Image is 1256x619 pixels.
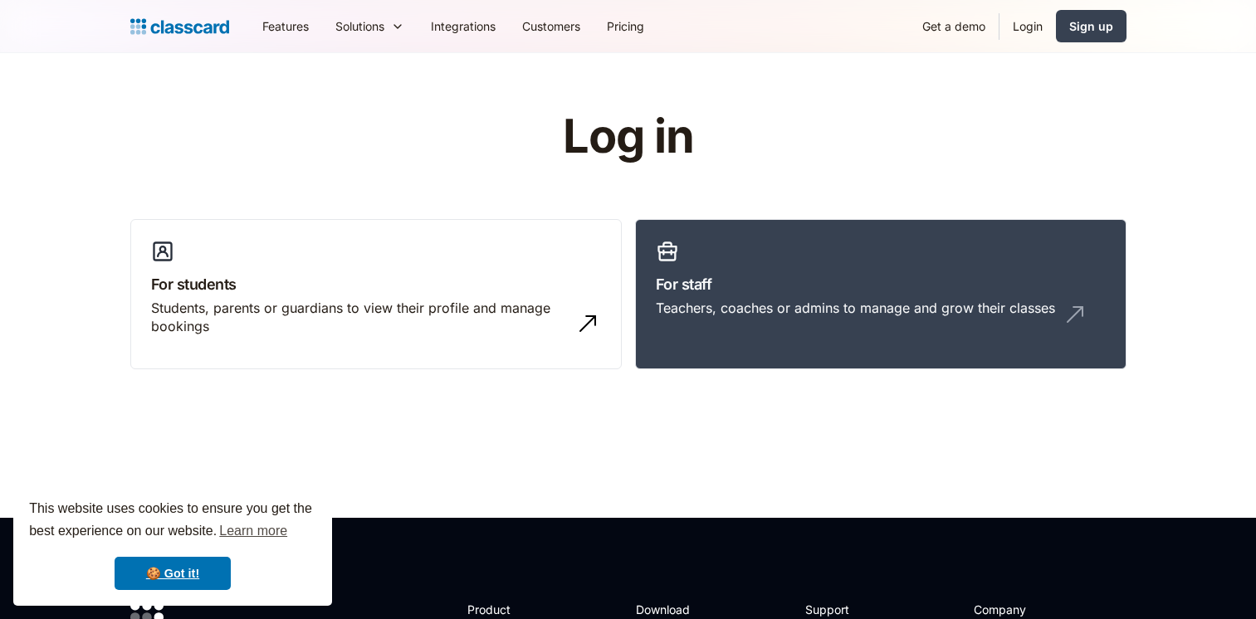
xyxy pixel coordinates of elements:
div: Teachers, coaches or admins to manage and grow their classes [656,299,1055,317]
span: This website uses cookies to ensure you get the best experience on our website. [29,499,316,543]
h2: Download [636,601,704,618]
a: dismiss cookie message [115,557,231,590]
a: learn more about cookies [217,519,290,543]
a: For staffTeachers, coaches or admins to manage and grow their classes [635,219,1126,370]
div: Sign up [1069,17,1113,35]
a: For studentsStudents, parents or guardians to view their profile and manage bookings [130,219,622,370]
a: Get a demo [909,7,999,45]
h2: Support [805,601,872,618]
h3: For staff [656,273,1106,295]
h2: Company [974,601,1084,618]
h1: Log in [364,111,892,163]
a: Pricing [594,7,657,45]
div: Solutions [335,17,384,35]
div: Students, parents or guardians to view their profile and manage bookings [151,299,568,336]
a: Login [999,7,1056,45]
a: home [130,15,229,38]
h2: Product [467,601,556,618]
a: Integrations [418,7,509,45]
a: Customers [509,7,594,45]
div: cookieconsent [13,483,332,606]
div: Solutions [322,7,418,45]
h3: For students [151,273,601,295]
a: Features [249,7,322,45]
a: Sign up [1056,10,1126,42]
